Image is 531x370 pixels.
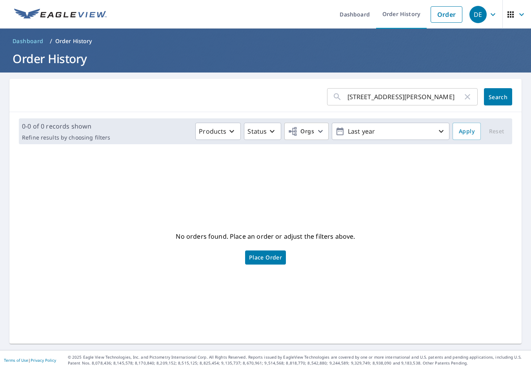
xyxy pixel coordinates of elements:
button: Status [244,123,281,140]
button: Search [484,88,512,105]
span: Search [490,93,506,101]
div: DE [469,6,487,23]
button: Last year [332,123,449,140]
a: Dashboard [9,35,47,47]
p: | [4,358,56,363]
p: Order History [55,37,92,45]
a: Order [431,6,462,23]
p: 0-0 of 0 records shown [22,122,110,131]
p: © 2025 Eagle View Technologies, Inc. and Pictometry International Corp. All Rights Reserved. Repo... [68,354,527,366]
li: / [50,36,52,46]
p: Status [247,127,267,136]
nav: breadcrumb [9,35,522,47]
span: Dashboard [13,37,44,45]
p: Products [199,127,226,136]
p: Refine results by choosing filters [22,134,110,141]
button: Apply [453,123,481,140]
span: Orgs [288,127,314,136]
button: Products [195,123,241,140]
h1: Order History [9,51,522,67]
span: Apply [459,127,475,136]
img: EV Logo [14,9,107,20]
span: Place Order [249,256,282,259]
p: No orders found. Place an order or adjust the filters above. [176,230,355,243]
a: Terms of Use [4,357,28,363]
a: Privacy Policy [31,357,56,363]
p: Last year [345,125,436,138]
a: Place Order [245,250,286,265]
button: Orgs [284,123,329,140]
input: Address, Report #, Claim ID, etc. [347,86,463,108]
